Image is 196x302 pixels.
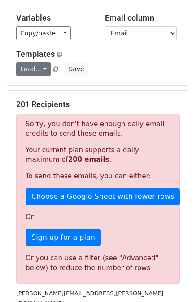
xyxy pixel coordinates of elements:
[26,212,170,222] p: Or
[105,13,180,23] h5: Email column
[65,62,88,76] button: Save
[68,155,109,164] strong: 200 emails
[16,13,91,23] h5: Variables
[26,229,101,246] a: Sign up for a plan
[26,146,170,164] p: Your current plan supports a daily maximum of .
[16,26,71,40] a: Copy/paste...
[26,188,180,205] a: Choose a Google Sheet with fewer rows
[16,49,55,59] a: Templates
[151,259,196,302] iframe: Chat Widget
[16,62,51,76] a: Load...
[16,99,180,109] h5: 201 Recipients
[26,120,170,138] p: Sorry, you don't have enough daily email credits to send these emails.
[26,172,170,181] p: To send these emails, you can either:
[26,253,170,273] div: Or you can use a filter (see "Advanced" below) to reduce the number of rows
